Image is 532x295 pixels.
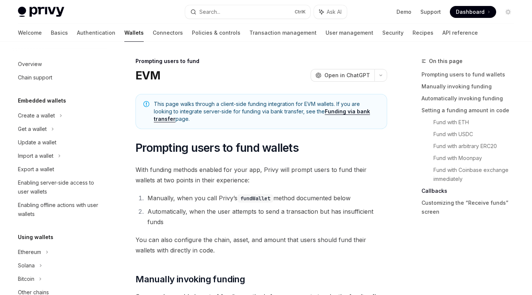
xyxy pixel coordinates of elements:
a: Enabling offline actions with user wallets [12,198,108,221]
a: Welcome [18,24,42,42]
a: Recipes [413,24,433,42]
a: Policies & controls [192,24,240,42]
span: Open in ChatGPT [324,72,370,79]
div: Prompting users to fund [136,57,387,65]
button: Open in ChatGPT [311,69,374,82]
a: User management [326,24,373,42]
a: Export a wallet [12,163,108,176]
img: light logo [18,7,64,17]
a: Fund with USDC [433,128,520,140]
div: Bitcoin [18,274,34,283]
span: Ctrl K [295,9,306,15]
div: Search... [199,7,220,16]
code: fundWallet [237,194,273,203]
a: Fund with arbitrary ERC20 [433,140,520,152]
a: Automatically invoking funding [421,92,520,104]
a: Prompting users to fund wallets [421,69,520,81]
a: Customizing the “Receive funds” screen [421,197,520,218]
a: Setting a funding amount in code [421,104,520,116]
a: Support [420,8,441,16]
div: Enabling offline actions with user wallets [18,201,103,219]
span: With funding methods enabled for your app, Privy will prompt users to fund their wallets at two p... [136,164,387,185]
a: Transaction management [249,24,317,42]
h1: EVM [136,69,160,82]
a: Enabling server-side access to user wallets [12,176,108,198]
div: Overview [18,60,42,69]
span: On this page [429,57,463,66]
a: Fund with Moonpay [433,152,520,164]
li: Automatically, when the user attempts to send a transaction but has insufficient funds [145,206,387,227]
div: Enabling server-side access to user wallets [18,178,103,196]
a: Authentication [77,24,115,42]
a: Basics [51,24,68,42]
a: Callbacks [421,185,520,197]
button: Search...CtrlK [185,5,310,19]
a: Fund with ETH [433,116,520,128]
div: Get a wallet [18,125,47,134]
a: Demo [396,8,411,16]
h5: Embedded wallets [18,96,66,105]
a: Update a wallet [12,136,108,149]
div: Export a wallet [18,165,54,174]
button: Toggle dark mode [502,6,514,18]
a: Overview [12,57,108,71]
button: Ask AI [314,5,347,19]
div: Import a wallet [18,151,53,160]
a: Security [382,24,404,42]
span: Prompting users to fund wallets [136,141,299,154]
span: This page walks through a client-side funding integration for EVM wallets. If you are looking to ... [154,100,379,123]
a: API reference [442,24,478,42]
a: Manually invoking funding [421,81,520,92]
li: Manually, when you call Privy’s method documented below [145,193,387,203]
span: Ask AI [327,8,342,16]
a: Connectors [153,24,183,42]
div: Solana [18,261,35,270]
div: Ethereum [18,248,41,257]
a: Dashboard [450,6,496,18]
a: Wallets [124,24,144,42]
div: Create a wallet [18,111,55,120]
a: Fund with Coinbase exchange immediately [433,164,520,185]
span: You can also configure the chain, asset, and amount that users should fund their wallets with dir... [136,235,387,255]
span: Manually invoking funding [136,273,245,285]
span: Dashboard [456,8,485,16]
div: Chain support [18,73,52,82]
div: Update a wallet [18,138,56,147]
a: Chain support [12,71,108,84]
h5: Using wallets [18,233,53,242]
svg: Note [143,101,149,107]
